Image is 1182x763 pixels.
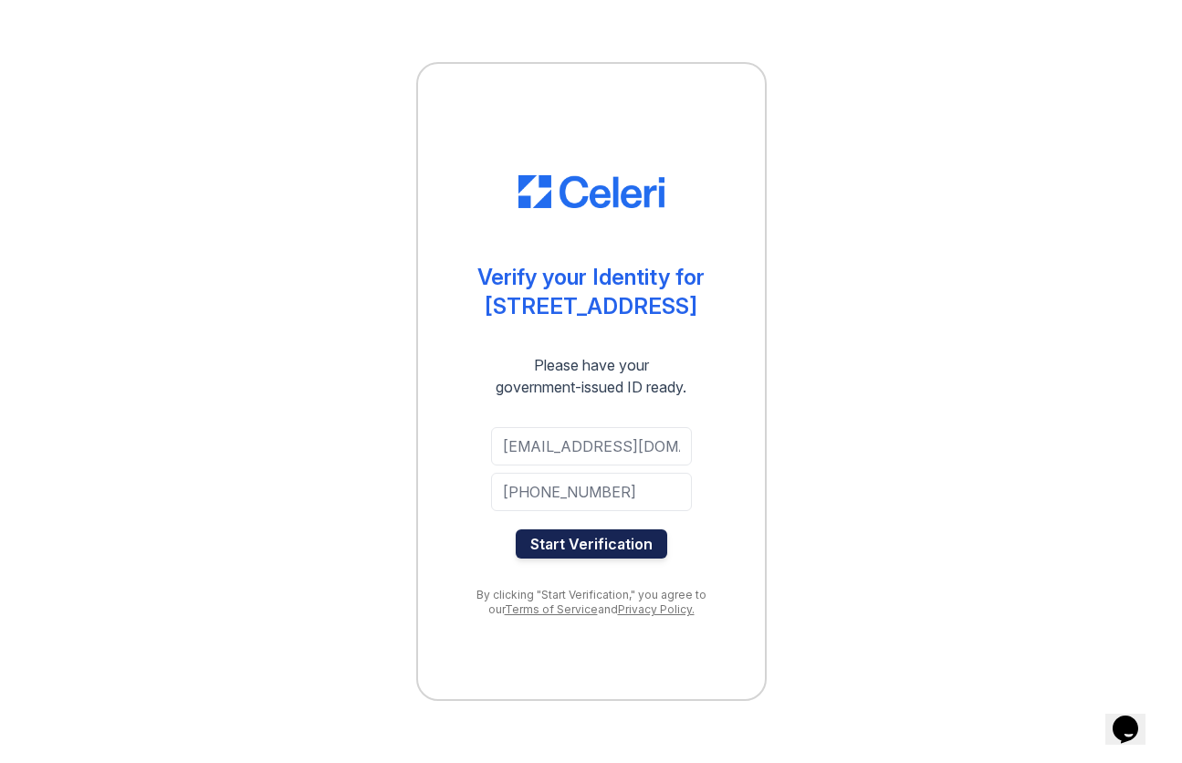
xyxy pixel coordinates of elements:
[491,473,692,511] input: Phone
[491,427,692,465] input: Email
[516,529,667,559] button: Start Verification
[455,588,728,617] div: By clicking "Start Verification," you agree to our and
[505,602,598,616] a: Terms of Service
[518,175,664,208] img: CE_Logo_Blue-a8612792a0a2168367f1c8372b55b34899dd931a85d93a1a3d3e32e68fde9ad4.png
[463,354,719,398] div: Please have your government-issued ID ready.
[618,602,695,616] a: Privacy Policy.
[1105,690,1164,745] iframe: chat widget
[477,263,705,321] div: Verify your Identity for [STREET_ADDRESS]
